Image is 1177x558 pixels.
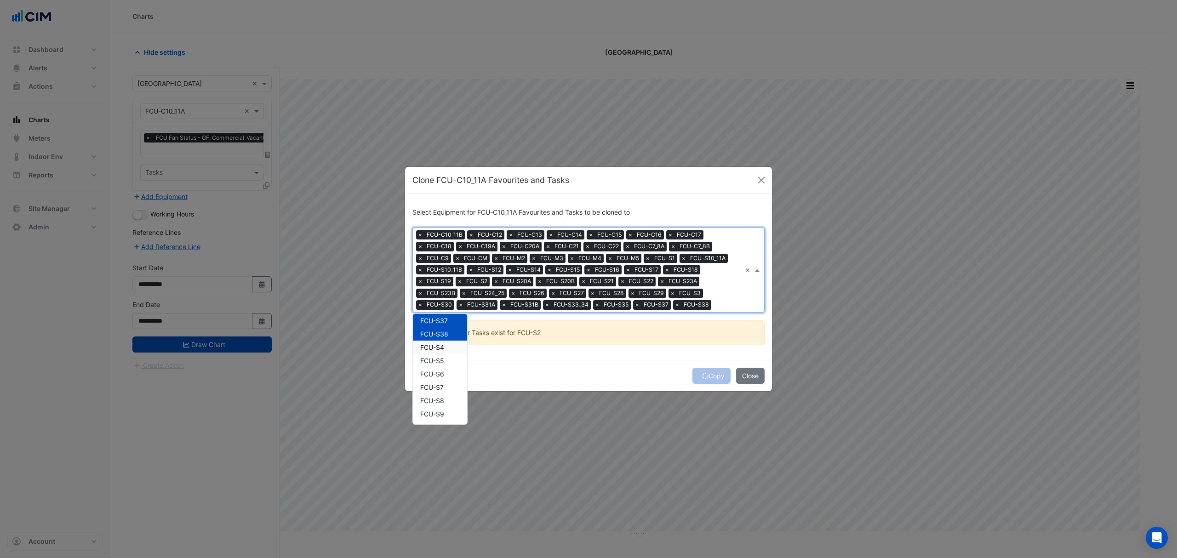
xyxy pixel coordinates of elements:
[536,277,544,286] span: ×
[641,300,671,309] span: FCU-S37
[583,242,592,251] span: ×
[460,289,468,298] span: ×
[416,254,424,263] span: ×
[416,300,424,309] span: ×
[412,313,468,425] ng-dropdown-panel: Options list
[547,230,555,239] span: ×
[588,289,597,298] span: ×
[658,277,666,286] span: ×
[674,230,703,239] span: FCU-C17
[601,300,631,309] span: FCU-S35
[468,289,507,298] span: FCU-S24_25
[538,254,566,263] span: FCU-M3
[595,230,624,239] span: FCU-C15
[666,230,674,239] span: ×
[464,277,490,286] span: FCU-S2
[424,265,464,274] span: FCU-S10_11B
[420,383,444,391] span: FCU-S7
[456,242,464,251] span: ×
[593,300,601,309] span: ×
[475,230,504,239] span: FCU-C12
[416,289,424,298] span: ×
[554,265,582,274] span: FCU-S15
[681,300,711,309] span: FCU-S38
[688,254,728,263] span: FCU-S10_11A
[644,254,652,263] span: ×
[568,254,576,263] span: ×
[492,254,500,263] span: ×
[637,289,666,298] span: FCU-S29
[754,173,768,187] button: Close
[632,265,661,274] span: FCU-S17
[507,230,515,239] span: ×
[736,368,765,384] button: Close
[467,230,475,239] span: ×
[424,277,453,286] span: FCU-S19
[677,242,712,251] span: FCU-C7_8B
[557,289,586,298] span: FCU-S27
[663,265,671,274] span: ×
[500,300,508,309] span: ×
[543,300,551,309] span: ×
[456,277,464,286] span: ×
[545,265,554,274] span: ×
[677,289,703,298] span: FCU-S3
[424,289,457,298] span: FCU-S23B
[500,254,527,263] span: FCU-M2
[517,289,547,298] span: FCU-S26
[416,230,424,239] span: ×
[633,300,641,309] span: ×
[579,277,588,286] span: ×
[515,230,544,239] span: FCU-C13
[420,370,444,378] span: FCU-S6
[552,242,581,251] span: FCU-C21
[597,289,626,298] span: FCU-S28
[514,265,543,274] span: FCU-S14
[673,300,681,309] span: ×
[544,242,552,251] span: ×
[424,254,451,263] span: FCU-C9
[666,277,699,286] span: FCU-S23A
[618,277,627,286] span: ×
[587,230,595,239] span: ×
[420,397,444,404] span: FCU-S8
[462,254,490,263] span: FCU-CM
[506,265,514,274] span: ×
[412,209,765,216] h6: Select Equipment for FCU-C10_11A Favourites and Tasks to be cloned to
[634,230,664,239] span: FCU-C16
[420,357,444,364] span: FCU-S5
[592,242,621,251] span: FCU-C22
[632,242,667,251] span: FCU-C7_8A
[606,254,614,263] span: ×
[624,265,632,274] span: ×
[1146,527,1168,549] div: Open Intercom Messenger
[628,289,637,298] span: ×
[576,254,604,263] span: FCU-M4
[424,242,454,251] span: FCU-C18
[464,242,497,251] span: FCU-C19A
[626,230,634,239] span: ×
[544,277,577,286] span: FCU-S20B
[457,300,465,309] span: ×
[508,242,542,251] span: FCU-C20A
[453,254,462,263] span: ×
[588,277,616,286] span: FCU-S21
[424,230,465,239] span: FCU-C10_11B
[627,277,656,286] span: FCU-S22
[623,242,632,251] span: ×
[669,242,677,251] span: ×
[555,230,584,239] span: FCU-C14
[593,265,622,274] span: FCU-S16
[671,265,700,274] span: FCU-S18
[465,300,497,309] span: FCU-S31A
[412,320,765,345] ngb-alert: No Favourites or Tasks exist for FCU-S2
[509,289,517,298] span: ×
[467,265,475,274] span: ×
[420,330,448,338] span: FCU-S38
[549,289,557,298] span: ×
[584,265,593,274] span: ×
[680,254,688,263] span: ×
[420,317,448,325] span: FCU-S37
[412,174,569,186] h5: Clone FCU-C10_11A Favourites and Tasks
[416,242,424,251] span: ×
